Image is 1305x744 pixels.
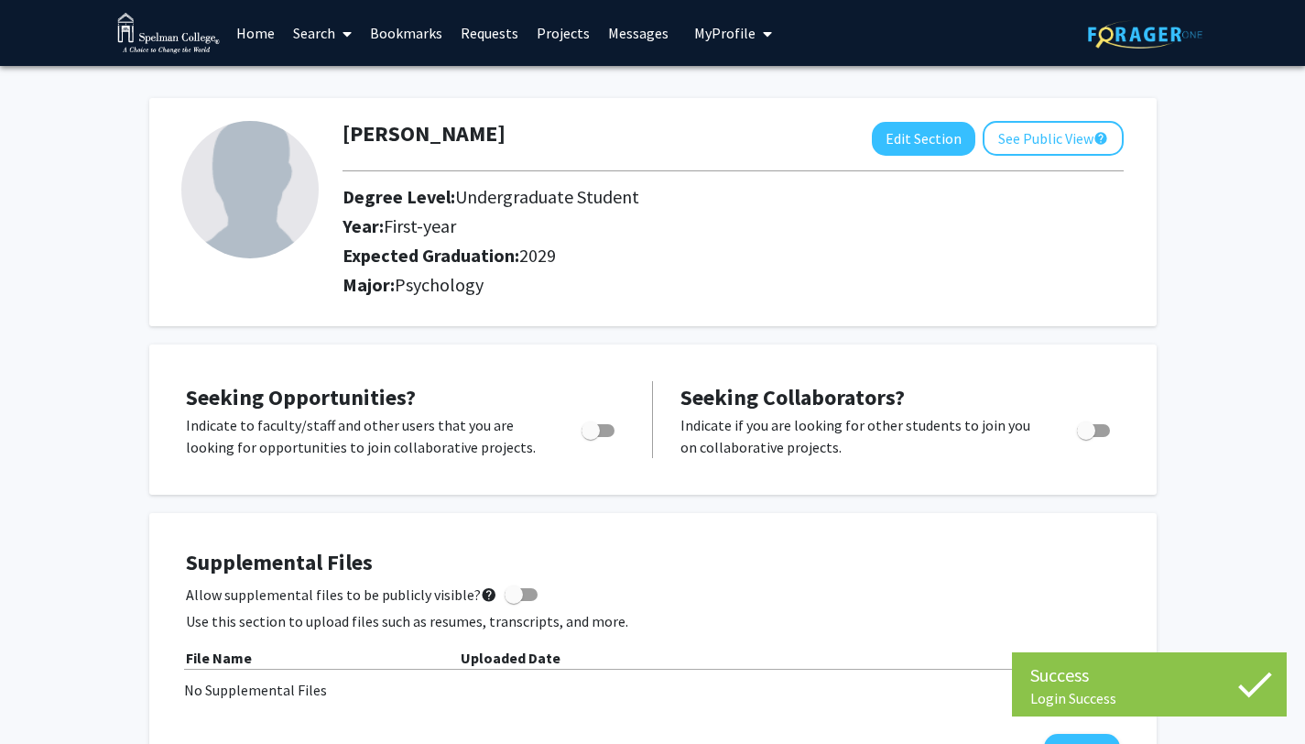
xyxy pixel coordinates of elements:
[186,383,416,411] span: Seeking Opportunities?
[186,550,1120,576] h4: Supplemental Files
[1070,414,1120,442] div: Toggle
[1093,127,1108,149] mat-icon: help
[481,584,497,606] mat-icon: help
[384,214,456,237] span: First-year
[680,414,1042,458] p: Indicate if you are looking for other students to join you on collaborative projects.
[519,244,556,267] span: 2029
[186,584,497,606] span: Allow supplemental files to be publicly visible?
[186,649,252,667] b: File Name
[395,273,484,296] span: Psychology
[227,1,284,65] a: Home
[680,383,905,411] span: Seeking Collaborators?
[343,186,1021,208] h2: Degree Level:
[117,13,221,54] img: Spelman College Logo
[872,122,975,156] button: Edit Section
[343,215,1021,237] h2: Year:
[184,679,1122,701] div: No Supplemental Files
[574,414,625,442] div: Toggle
[527,1,599,65] a: Projects
[1030,689,1268,707] div: Login Success
[14,662,78,730] iframe: Chat
[1088,20,1202,49] img: ForagerOne Logo
[343,121,506,148] h1: [PERSON_NAME]
[455,185,639,208] span: Undergraduate Student
[343,245,1021,267] h2: Expected Graduation:
[284,1,361,65] a: Search
[361,1,451,65] a: Bookmarks
[186,414,547,458] p: Indicate to faculty/staff and other users that you are looking for opportunities to join collabor...
[343,274,1124,296] h2: Major:
[451,1,527,65] a: Requests
[983,121,1124,156] button: See Public View
[186,610,1120,632] p: Use this section to upload files such as resumes, transcripts, and more.
[181,121,319,258] img: Profile Picture
[1030,662,1268,689] div: Success
[461,649,560,667] b: Uploaded Date
[694,24,756,42] span: My Profile
[599,1,678,65] a: Messages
